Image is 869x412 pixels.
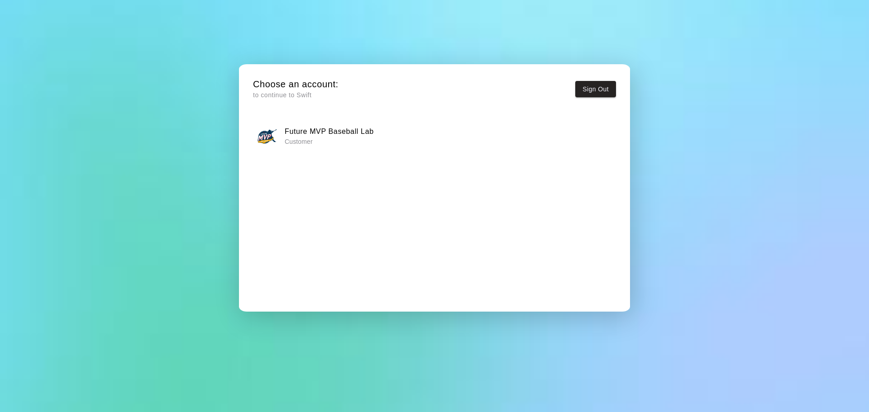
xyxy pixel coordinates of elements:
[575,81,616,98] button: Sign Out
[253,90,339,100] p: to continue to Swift
[285,137,374,146] p: Customer
[253,78,339,90] h5: Choose an account:
[285,126,374,137] h6: Future MVP Baseball Lab
[256,125,279,147] img: Future MVP Baseball Lab
[253,122,616,150] button: Future MVP Baseball LabFuture MVP Baseball Lab Customer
